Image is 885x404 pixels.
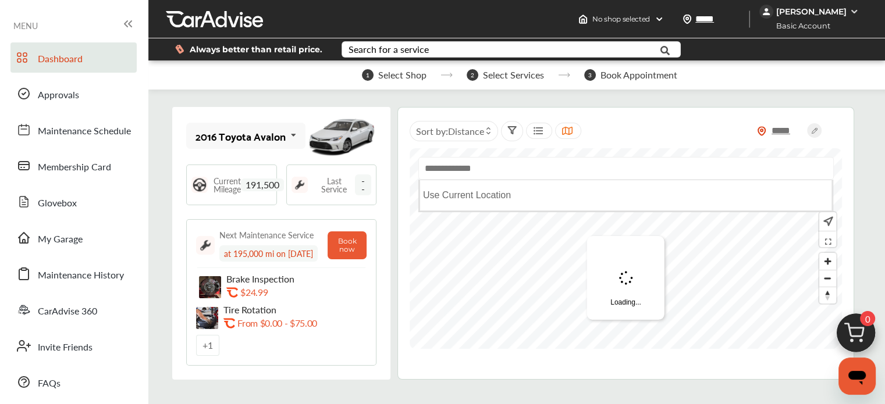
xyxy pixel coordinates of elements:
[314,177,356,193] span: Last Service
[38,232,83,247] span: My Garage
[10,223,137,253] a: My Garage
[420,180,832,211] li: Use Current Location
[38,88,79,103] span: Approvals
[307,110,376,162] img: mobile_10926_st0640_046.jpg
[10,78,137,109] a: Approvals
[226,273,354,284] p: Brake Inspection
[828,308,884,364] img: cart_icon.3d0951e8.svg
[757,126,766,136] img: location_vector_orange.38f05af8.svg
[10,42,137,73] a: Dashboard
[10,367,137,397] a: FAQs
[199,276,221,298] img: brake-inspection-thumb.jpg
[10,259,137,289] a: Maintenance History
[38,52,83,67] span: Dashboard
[584,69,596,81] span: 3
[237,317,317,328] p: From $0.00 - $75.00
[38,268,124,283] span: Maintenance History
[191,177,208,193] img: steering_logo
[196,335,219,356] div: + 1
[196,307,218,329] img: tire-rotation-thumb.jpg
[483,70,544,80] span: Select Services
[196,130,286,142] div: 2016 Toyota Avalon
[38,160,111,175] span: Membership Card
[190,45,322,53] span: Always better than retail price.
[13,21,38,30] span: MENU
[683,15,692,24] img: location_vector.a44bc228.svg
[38,196,77,211] span: Glovebox
[467,69,478,81] span: 2
[776,6,847,17] div: [PERSON_NAME]
[10,295,137,325] a: CarAdvise 360
[440,73,453,77] img: stepper-arrow.e24c07c6.svg
[219,229,314,241] div: Next Maintenance Service
[10,187,137,217] a: Glovebox
[292,177,308,193] img: maintenance_logo
[578,15,588,24] img: header-home-logo.8d720a4f.svg
[819,253,836,270] button: Zoom in
[196,236,215,255] img: maintenance_logo
[38,304,97,319] span: CarAdvise 360
[655,15,664,24] img: header-down-arrow.9dd2ce7d.svg
[328,231,367,259] button: Book now
[223,304,351,315] p: Tire Rotation
[38,340,93,355] span: Invite Friends
[349,45,429,54] div: Search for a service
[38,376,61,391] span: FAQs
[410,148,843,349] canvas: Map
[760,20,839,32] span: Basic Account
[587,236,664,320] div: Loading...
[759,5,773,19] img: jVpblrzwTbfkPYzPPzSLxeg0AAAAASUVORK5CYII=
[219,245,318,262] div: at 195,000 mi on [DATE]
[850,7,859,16] img: WGsFRI8htEPBVLJbROoPRyZpYNWhNONpIPPETTm6eUC0GeLEiAAAAAElFTkSuQmCC
[175,44,184,54] img: dollor_label_vector.a70140d1.svg
[819,270,836,287] button: Zoom out
[10,151,137,181] a: Membership Card
[860,311,875,326] span: 0
[378,70,426,80] span: Select Shop
[241,178,284,191] span: 191,500
[749,10,750,28] img: header-divider.bc55588e.svg
[240,287,357,298] div: $24.99
[558,73,570,77] img: stepper-arrow.e24c07c6.svg
[838,357,876,395] iframe: Button to launch messaging window
[600,70,677,80] span: Book Appointment
[355,174,371,195] span: --
[10,115,137,145] a: Maintenance Schedule
[362,69,374,81] span: 1
[38,124,131,139] span: Maintenance Schedule
[214,177,241,193] span: Current Mileage
[196,335,219,356] a: +1
[416,124,484,138] span: Sort by :
[592,15,650,24] span: No shop selected
[10,331,137,361] a: Invite Friends
[821,215,833,228] img: recenter.ce011a49.svg
[448,124,484,138] span: Distance
[819,287,836,303] button: Reset bearing to north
